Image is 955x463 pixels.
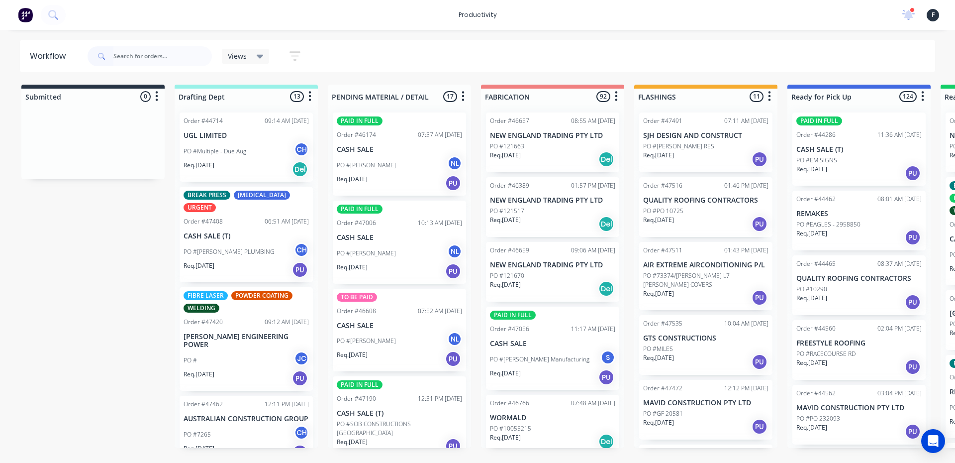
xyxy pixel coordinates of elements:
div: PU [445,263,461,279]
span: Views [228,51,247,61]
p: AUSTRALIAN CONSTRUCTION GROUP [184,415,309,423]
div: PU [905,294,921,310]
p: Req. [DATE] [796,229,827,238]
div: NL [447,244,462,259]
div: NL [447,332,462,347]
div: Order #44286 [796,130,836,139]
p: PO #[PERSON_NAME] PLUMBING [184,247,275,256]
div: Order #4676607:48 AM [DATE]WORMALDPO #10055215Req.[DATE]Del [486,395,619,455]
p: Req. [DATE] [490,151,521,160]
div: URGENT [184,203,216,212]
p: PO #10290 [796,285,827,294]
p: WORMALD [490,414,615,422]
div: Order #4749107:11 AM [DATE]SJH DESIGN AND CONSTRUCTPO #[PERSON_NAME] RESReq.[DATE]PU [639,113,772,172]
div: 08:55 AM [DATE] [571,116,615,125]
div: Order #47472 [643,384,682,393]
div: Order #4665708:55 AM [DATE]NEW ENGLAND TRADING PTY LTDPO #121663Req.[DATE]Del [486,113,619,172]
div: Order #47516 [643,181,682,190]
div: 12:31 PM [DATE] [418,394,462,403]
p: Req. [DATE] [643,418,674,427]
div: 10:13 AM [DATE] [418,219,462,228]
p: PO #121663 [490,142,524,151]
p: Req. [DATE] [643,216,674,225]
p: Req. [DATE] [490,216,521,225]
div: PU [905,424,921,440]
p: Req. [DATE] [184,161,214,170]
p: Req. [DATE] [490,369,521,378]
div: PAID IN FULLOrder #4428611:36 AM [DATE]CASH SALE (T)PO #EM SIGNSReq.[DATE]PU [792,113,926,186]
div: Order #4446508:37 AM [DATE]QUALITY ROOFING CONTRACTORSPO #10290Req.[DATE]PU [792,255,926,315]
div: PAID IN FULL [490,311,536,320]
div: CH [294,142,309,157]
p: Req. [DATE] [643,151,674,160]
p: PO #GF 20581 [643,409,683,418]
div: 09:14 AM [DATE] [265,116,309,125]
div: PAID IN FULL [337,116,382,125]
div: CH [294,425,309,440]
p: PO #PO 232093 [796,414,840,423]
input: Search for orders... [113,46,212,66]
div: Order #4751101:43 PM [DATE]AIR EXTREME AIRCONDITIONING P/LPO #73374/[PERSON_NAME] L7 [PERSON_NAME... [639,242,772,310]
p: CASH SALE (T) [796,145,922,154]
div: 07:11 AM [DATE] [724,116,768,125]
div: 08:37 AM [DATE] [877,259,922,268]
div: 03:04 PM [DATE] [877,389,922,398]
div: Order #4638901:57 PM [DATE]NEW ENGLAND TRADING PTY LTDPO #121517Req.[DATE]Del [486,177,619,237]
p: AIR EXTREME AIRCONDITIONING P/L [643,261,768,269]
div: PU [292,370,308,386]
p: Req. [DATE] [184,444,214,453]
div: Order #47462 [184,400,223,409]
p: PO #[PERSON_NAME] [337,337,396,346]
p: PO # [184,356,197,365]
div: PU [752,216,767,232]
p: Req. [DATE] [184,370,214,379]
p: Req. [DATE] [796,358,827,367]
div: POWDER COATING [231,291,292,300]
p: Req. [DATE] [337,175,368,184]
p: Req. [DATE] [337,438,368,447]
div: Order #4471409:14 AM [DATE]UGL LIMITEDPO #Multiple - Due AugCHReq.[DATE]Del [180,113,313,182]
p: PO #7265 [184,430,211,439]
p: GTS CONSTRUCTIONS [643,334,768,343]
div: Order #4446208:01 AM [DATE]REMAKESPO #EAGLES - 2958850Req.[DATE]PU [792,191,926,250]
div: Order #47190 [337,394,376,403]
p: PO #[PERSON_NAME] [337,161,396,170]
div: Order #44562 [796,389,836,398]
div: Order #47006 [337,219,376,228]
div: Order #4753510:04 AM [DATE]GTS CONSTRUCTIONSPO #MILESReq.[DATE]PU [639,315,772,375]
p: CASH SALE [337,145,462,154]
p: NEW ENGLAND TRADING PTY LTD [490,261,615,269]
div: PU [292,445,308,461]
div: PU [445,175,461,191]
div: Del [598,281,614,297]
div: 12:11 PM [DATE] [265,400,309,409]
p: CASH SALE [337,233,462,242]
div: Order #44560 [796,324,836,333]
p: QUALITY ROOFING CONTRACTORS [796,274,922,283]
div: JC [294,351,309,366]
div: PAID IN FULLOrder #4719012:31 PM [DATE]CASH SALE (T)PO #SOB CONSTRUCTIONS [GEOGRAPHIC_DATA]Req.[D... [333,376,466,459]
p: PO #PO 10725 [643,207,683,216]
div: PU [905,230,921,245]
div: Order #46608 [337,307,376,316]
div: Del [598,216,614,232]
div: CH [294,242,309,257]
div: PU [752,151,767,167]
p: Req. [DATE] [184,261,214,270]
div: Order #46389 [490,181,529,190]
div: Order #47535 [643,319,682,328]
div: PAID IN FULL [796,116,842,125]
div: Order #4665909:06 AM [DATE]NEW ENGLAND TRADING PTY LTDPO #121670Req.[DATE]Del [486,242,619,302]
p: PO #121670 [490,271,524,280]
div: Order #46174 [337,130,376,139]
div: 08:01 AM [DATE] [877,195,922,204]
p: FREESTYLE ROOFING [796,339,922,347]
div: 09:12 AM [DATE] [265,318,309,327]
div: FIBRE LASER [184,291,228,300]
p: SJH DESIGN AND CONSTRUCT [643,131,768,140]
div: Open Intercom Messenger [921,429,945,453]
p: Req. [DATE] [643,289,674,298]
div: PAID IN FULLOrder #4617407:37 AM [DATE]CASH SALEPO #[PERSON_NAME]NLReq.[DATE]PU [333,113,466,196]
img: Factory [18,7,33,22]
div: PU [905,165,921,181]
